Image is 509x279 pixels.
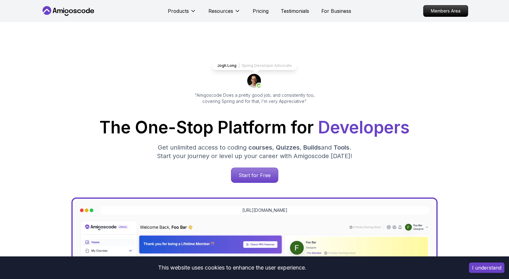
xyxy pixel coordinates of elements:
span: courses [248,144,272,151]
p: "Amigoscode Does a pretty good job, and consistently too, covering Spring and for that, I'm very ... [186,92,323,104]
p: Products [168,7,189,15]
span: Builds [303,144,321,151]
p: Spring Developer Advocate [242,63,292,68]
h1: The One-Stop Platform for [46,119,463,136]
a: Pricing [253,7,269,15]
a: Testimonials [281,7,309,15]
button: Products [168,7,196,20]
p: Get unlimited access to coding , , and . Start your journey or level up your career with Amigosco... [152,143,357,160]
span: Developers [318,117,410,137]
span: Tools [334,144,349,151]
p: Resources [208,7,233,15]
a: For Business [321,7,351,15]
img: josh long [247,74,262,89]
a: Members Area [423,5,468,17]
p: Members Area [424,5,468,16]
button: Resources [208,7,240,20]
a: [URL][DOMAIN_NAME] [242,207,287,213]
button: Accept cookies [469,263,504,273]
p: Jogh Long [217,63,236,68]
a: Start for Free [231,168,278,183]
div: This website uses cookies to enhance the user experience. [5,261,460,274]
span: Quizzes [276,144,300,151]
